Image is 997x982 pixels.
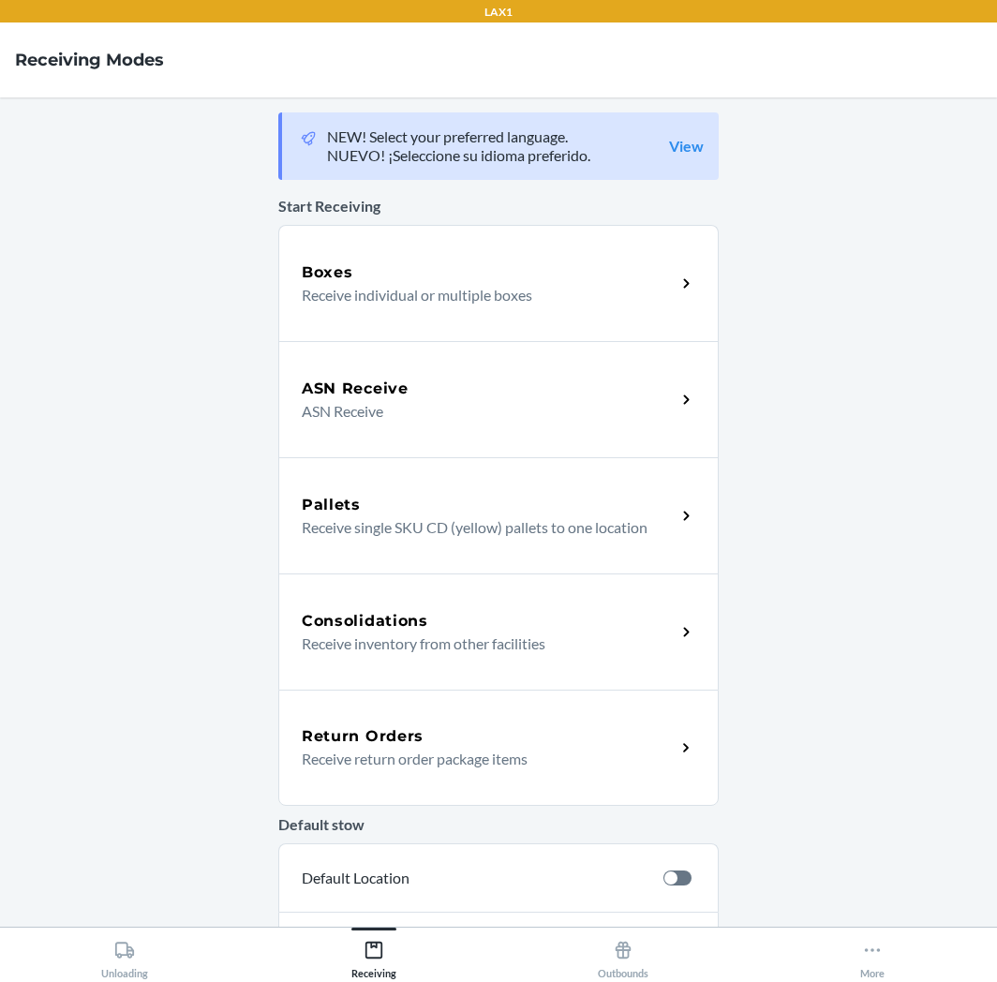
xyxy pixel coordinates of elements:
[598,932,648,979] div: Outbounds
[302,867,648,889] p: Default Location
[351,932,396,979] div: Receiving
[15,48,164,72] h4: Receiving Modes
[302,725,424,748] h5: Return Orders
[302,516,661,539] p: Receive single SKU CD (yellow) pallets to one location
[860,932,885,979] div: More
[278,195,719,217] p: Start Receiving
[327,127,590,146] p: NEW! Select your preferred language.
[101,932,148,979] div: Unloading
[302,378,409,400] h5: ASN Receive
[327,146,590,165] p: NUEVO! ¡Seleccione su idioma preferido.
[302,261,353,284] h5: Boxes
[278,912,719,981] a: Location
[302,494,361,516] h5: Pallets
[498,928,748,979] button: Outbounds
[302,748,661,770] p: Receive return order package items
[302,610,428,632] h5: Consolidations
[302,400,661,423] p: ASN Receive
[278,813,719,836] p: Default stow
[302,284,661,306] p: Receive individual or multiple boxes
[249,928,498,979] button: Receiving
[278,457,719,573] a: PalletsReceive single SKU CD (yellow) pallets to one location
[278,573,719,690] a: ConsolidationsReceive inventory from other facilities
[484,4,513,21] p: LAX1
[278,341,719,457] a: ASN ReceiveASN Receive
[669,137,704,156] a: View
[278,690,719,806] a: Return OrdersReceive return order package items
[302,632,661,655] p: Receive inventory from other facilities
[748,928,997,979] button: More
[278,225,719,341] a: BoxesReceive individual or multiple boxes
